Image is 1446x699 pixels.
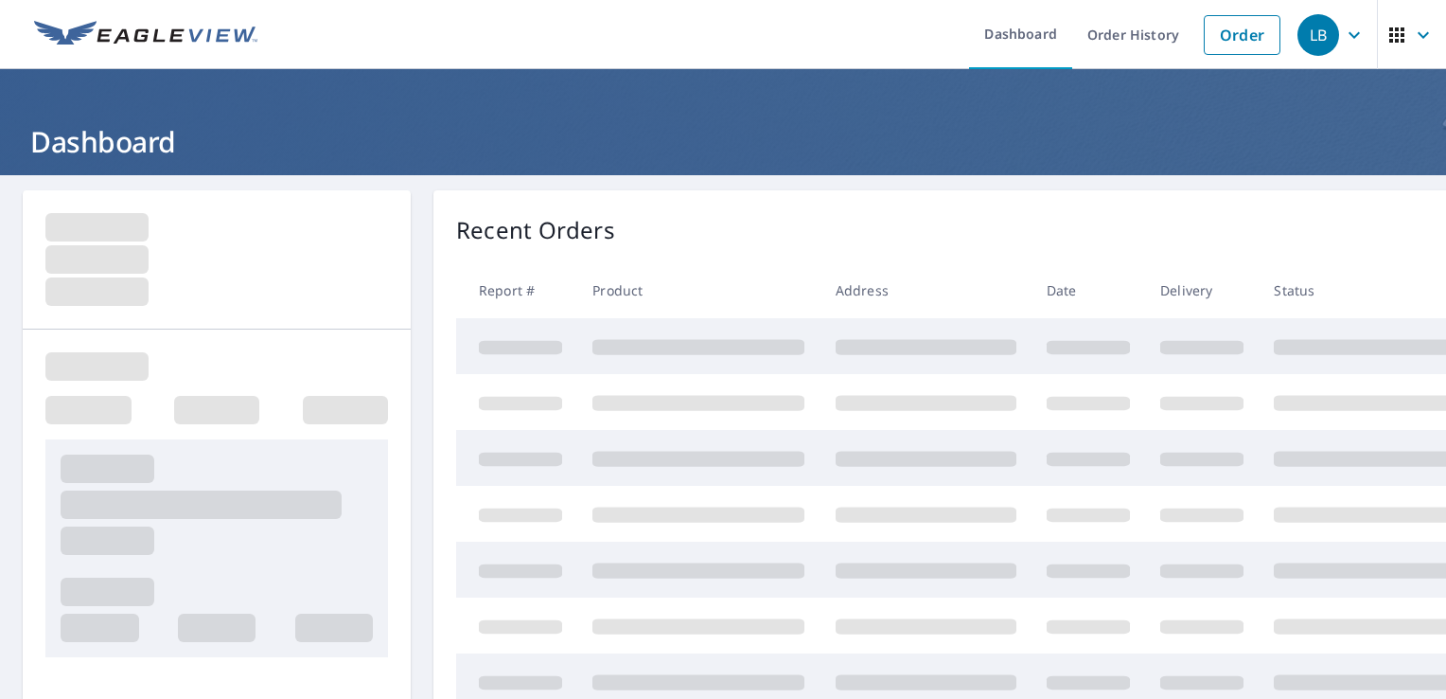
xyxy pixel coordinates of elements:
[1204,15,1280,55] a: Order
[456,262,577,318] th: Report #
[34,21,257,49] img: EV Logo
[577,262,820,318] th: Product
[820,262,1032,318] th: Address
[1145,262,1259,318] th: Delivery
[1297,14,1339,56] div: LB
[1032,262,1145,318] th: Date
[23,122,1423,161] h1: Dashboard
[456,213,615,247] p: Recent Orders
